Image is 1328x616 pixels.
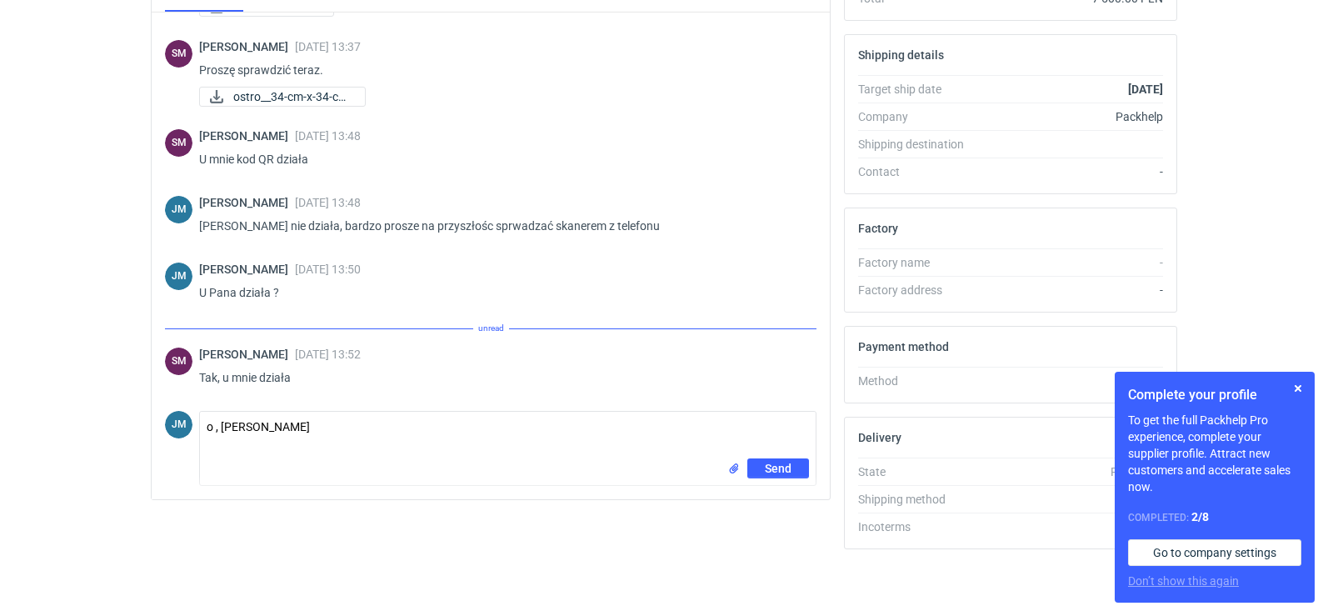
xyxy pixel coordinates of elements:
p: Proszę sprawdzić teraz. [199,60,803,80]
span: [PERSON_NAME] [199,348,295,361]
p: [PERSON_NAME] nie działa, bardzo prosze na przyszłośc sprwadzać skanerem z telefonu [199,216,803,236]
div: Joanna Myślak [165,411,192,438]
div: Sebastian Markut [165,348,192,375]
div: Incoterms [858,518,980,535]
div: Factory address [858,282,980,298]
div: Joanna Myślak [165,263,192,290]
div: Shipping method [858,491,980,508]
span: [PERSON_NAME] [199,196,295,209]
span: [DATE] 13:37 [295,40,361,53]
div: Method [858,373,980,389]
div: Sebastian Markut [165,40,192,68]
figcaption: SM [165,348,192,375]
button: Skip for now [1288,378,1308,398]
div: - [980,254,1163,271]
p: To get the full Packhelp Pro experience, complete your supplier profile. Attract new customers an... [1128,412,1301,495]
h2: Shipping details [858,48,944,62]
div: State [858,463,980,480]
span: [PERSON_NAME] [199,263,295,276]
figcaption: JM [165,263,192,290]
h2: Factory [858,222,898,235]
div: Joanna Myślak [165,196,192,223]
textarea: o , [PERSON_NAME] [200,412,816,458]
span: unread [473,319,509,338]
div: Pickup [980,491,1163,508]
figcaption: SM [165,40,192,68]
button: Don’t show this again [1128,573,1239,589]
div: - [980,163,1163,180]
p: U mnie kod QR działa [199,149,803,169]
div: - [980,373,1163,389]
p: U Pana działa ? [199,283,803,303]
span: Send [765,463,791,474]
figcaption: JM [165,411,192,438]
h1: Complete your profile [1128,385,1301,405]
div: Target ship date [858,81,980,98]
strong: 2 / 8 [1191,510,1209,523]
div: - [980,282,1163,298]
div: - [980,518,1163,535]
div: Completed: [1128,508,1301,526]
div: Sebastian Markut [165,129,192,157]
div: ostro__34-cm-x-34-cm-x-4-cm__WAVL__d0__oR926208700__outside__v2.pdf [199,87,366,107]
h2: Delivery [858,431,901,444]
em: Pending... [1111,465,1163,478]
span: [PERSON_NAME] [199,40,295,53]
span: [PERSON_NAME] [199,129,295,143]
span: [DATE] 13:52 [295,348,361,361]
p: Tak, u mnie działa [199,368,803,388]
a: ostro__34-cm-x-34-cm... [199,87,366,107]
div: Factory name [858,254,980,271]
span: [DATE] 13:48 [295,129,361,143]
span: ostro__34-cm-x-34-cm... [233,88,352,106]
h2: Payment method [858,340,949,353]
span: [DATE] 13:50 [295,263,361,276]
div: Company [858,108,980,125]
a: Go to company settings [1128,539,1301,566]
span: [DATE] 13:48 [295,196,361,209]
div: Contact [858,163,980,180]
div: Packhelp [980,108,1163,125]
div: Shipping destination [858,136,980,153]
button: Send [747,458,809,478]
figcaption: SM [165,129,192,157]
figcaption: JM [165,196,192,223]
strong: [DATE] [1128,83,1163,96]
